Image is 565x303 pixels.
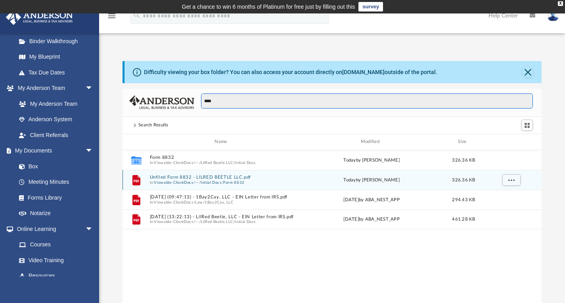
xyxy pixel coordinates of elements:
[4,10,75,25] img: Anderson Advisors Platinum Portal
[193,160,195,165] span: /
[149,180,295,185] span: In
[199,219,200,225] span: /
[149,160,295,165] span: In
[11,237,101,253] a: Courses
[203,200,205,205] span: /
[107,15,117,21] a: menu
[299,138,444,145] div: Modified
[126,138,146,145] div: id
[11,96,97,112] a: My Anderson Team
[448,138,479,145] div: Size
[107,11,117,21] i: menu
[154,219,193,225] button: Viewable-ClientDocs
[452,177,475,182] span: 326.36 KB
[299,156,444,164] div: by [PERSON_NAME]
[558,1,563,6] div: close
[193,219,195,225] span: /
[201,160,233,165] button: LilRed Beetle LLC
[547,10,559,21] img: User Pic
[85,221,101,237] span: arrow_drop_down
[195,219,199,225] button: ···
[199,180,200,185] span: /
[233,160,235,165] span: /
[299,196,444,203] div: [DATE] by ABA_NEST_APP
[299,176,444,183] div: by [PERSON_NAME]
[201,93,533,109] input: Search files and folders
[343,158,356,162] span: today
[11,65,105,80] a: Tax Due Dates
[195,200,203,205] button: Law
[195,180,199,185] button: ···
[11,33,105,49] a: Binder Walkthrough
[11,112,101,128] a: Anderson System
[11,252,97,268] a: Video Training
[11,174,101,190] a: Meeting Minutes
[11,127,101,143] a: Client Referrals
[11,49,101,65] a: My Blueprint
[452,197,475,202] span: 294.43 KB
[222,180,223,185] span: /
[6,221,101,237] a: Online Learningarrow_drop_down
[154,200,193,205] button: Viewable-ClientDocs
[144,68,437,76] div: Difficulty viewing your box folder? You can also access your account directly on outside of the p...
[85,80,101,97] span: arrow_drop_down
[195,160,199,165] button: ···
[483,138,538,145] div: id
[149,138,295,145] div: Name
[502,174,520,186] button: More options
[154,180,193,185] button: Viewable-ClientDocs
[138,122,169,129] div: Search Results
[85,143,101,159] span: arrow_drop_down
[235,160,256,165] button: Initial Docs
[132,11,141,19] i: search
[199,160,200,165] span: /
[11,158,97,174] a: Box
[223,180,245,185] button: Form 8832
[193,180,195,185] span: /
[358,2,383,11] a: survey
[149,175,295,180] button: Unfiled Form 8832 - LILRED BEETLE LLC.pdf
[452,217,475,221] span: 461.28 KB
[233,219,235,225] span: /
[182,2,355,11] div: Get a chance to win 6 months of Platinum for free just by filling out this
[149,200,295,205] span: In
[342,69,385,75] a: [DOMAIN_NAME]
[521,120,533,131] button: Switch to Grid View
[452,158,475,162] span: 326.36 KB
[299,216,444,223] div: [DATE] by ABA_NEST_APP
[149,219,295,225] span: In
[193,200,195,205] span: /
[11,190,97,206] a: Forms Library
[11,206,101,221] a: Notarize
[149,214,295,219] button: [DATE] (13:22:13) - LilRed Beetle, LLC - EIN Letter from IRS.pdf
[149,155,295,160] button: Form 8832
[6,143,101,159] a: My Documentsarrow_drop_down
[205,200,233,205] button: 1Bay2Cay, LLC
[11,268,101,284] a: Resources
[522,67,533,78] button: Close
[201,219,233,225] button: LilRed Beetle LLC
[154,160,193,165] button: Viewable-ClientDocs
[149,194,295,200] button: [DATE] (09:47:13) - 1Bay2Cay, LLC - EIN Letter from IRS.pdf
[343,177,356,182] span: today
[201,180,222,185] button: Initial Docs
[235,219,256,225] button: Initial Docs
[6,80,101,96] a: My Anderson Teamarrow_drop_down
